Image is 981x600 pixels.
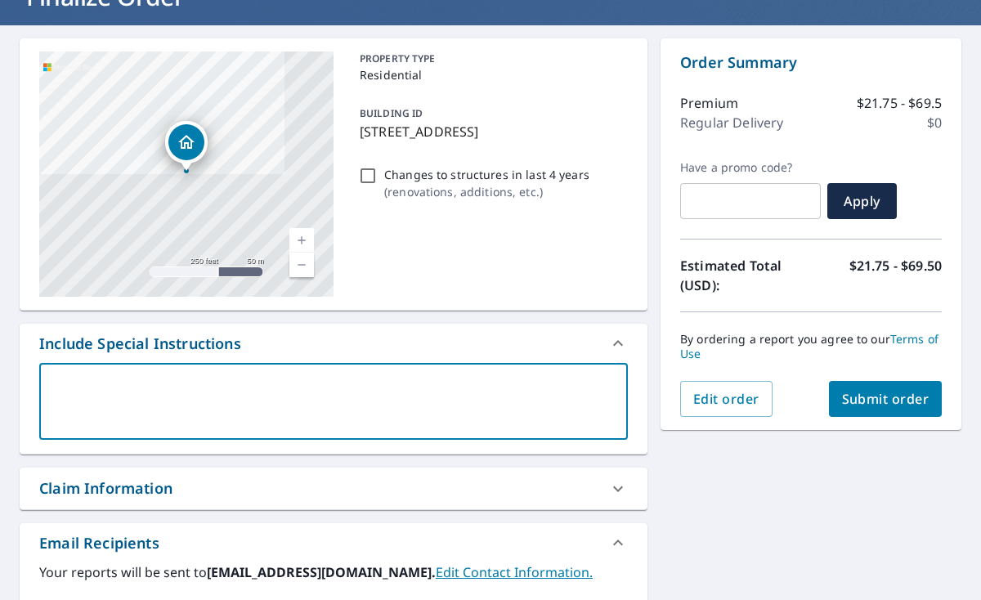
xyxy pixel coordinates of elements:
a: EditContactInfo [436,563,593,581]
span: Submit order [842,390,929,408]
a: Terms of Use [680,331,938,361]
p: [STREET_ADDRESS] [360,122,621,141]
p: Premium [680,93,738,113]
div: Include Special Instructions [39,333,241,355]
p: Regular Delivery [680,113,783,132]
p: Residential [360,66,621,83]
label: Your reports will be sent to [39,562,628,582]
p: $0 [927,113,942,132]
a: Current Level 17, Zoom Out [289,253,314,277]
p: $21.75 - $69.5 [857,93,942,113]
button: Submit order [829,381,943,417]
p: By ordering a report you agree to our [680,332,942,361]
button: Edit order [680,381,773,417]
p: BUILDING ID [360,106,423,120]
span: Edit order [693,390,759,408]
div: Claim Information [20,468,647,509]
div: Claim Information [39,477,172,499]
div: Include Special Instructions [20,324,647,363]
span: Apply [840,192,884,210]
div: Email Recipients [20,523,647,562]
button: Apply [827,183,897,219]
div: Dropped pin, building 1, Residential property, 604 Liberty Ave Harrisville, WV 26362 [165,121,208,172]
label: Have a promo code? [680,160,821,175]
p: Order Summary [680,51,942,74]
p: $21.75 - $69.50 [849,256,942,295]
div: Email Recipients [39,532,159,554]
p: Changes to structures in last 4 years [384,166,589,183]
a: Current Level 17, Zoom In [289,228,314,253]
b: [EMAIL_ADDRESS][DOMAIN_NAME]. [207,563,436,581]
p: PROPERTY TYPE [360,51,621,66]
p: Estimated Total (USD): [680,256,811,295]
p: ( renovations, additions, etc. ) [384,183,589,200]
